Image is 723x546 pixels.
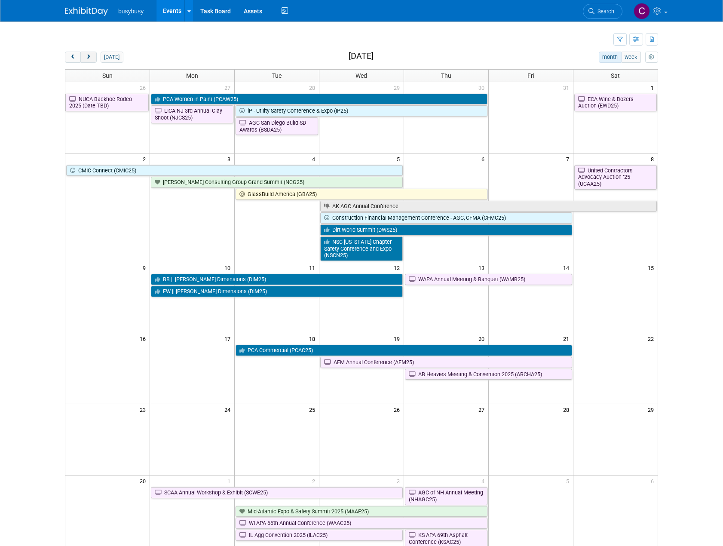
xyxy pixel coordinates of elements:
[151,286,403,297] a: FW || [PERSON_NAME] Dimensions (DIM25)
[65,94,149,111] a: NUCA Backhoe Rodeo 2025 (Date TBD)
[647,262,658,273] span: 15
[320,357,572,368] a: AEM Annual Conference (AEM25)
[405,369,572,380] a: AB Heavies Meeting & Convention 2025 (ARCHA25)
[224,262,234,273] span: 10
[396,475,404,486] span: 3
[236,530,403,541] a: IL Agg Convention 2025 (ILAC25)
[80,52,96,63] button: next
[562,333,573,344] span: 21
[594,8,614,15] span: Search
[139,404,150,415] span: 23
[621,52,641,63] button: week
[565,475,573,486] span: 5
[565,153,573,164] span: 7
[405,487,487,505] a: AGC of NH Annual Meeting (NHAGC25)
[562,404,573,415] span: 28
[236,117,318,135] a: AGC San Diego Build SD Awards (BSDA25)
[574,165,657,190] a: United Contractors Advocacy Auction ’25 (UCAA25)
[236,189,487,200] a: GlassBuild America (GBA25)
[139,333,150,344] span: 16
[311,153,319,164] span: 4
[142,262,150,273] span: 9
[478,262,488,273] span: 13
[118,8,144,15] span: busybusy
[650,475,658,486] span: 6
[151,105,233,123] a: LICA NJ 3rd Annual Clay Shoot (NJCS25)
[236,345,572,356] a: PCA Commercial (PCAC25)
[139,475,150,486] span: 30
[478,404,488,415] span: 27
[186,72,198,79] span: Mon
[441,72,451,79] span: Thu
[393,404,404,415] span: 26
[393,82,404,93] span: 29
[236,506,487,517] a: Mid-Atlantic Expo & Safety Summit 2025 (MAAE25)
[393,262,404,273] span: 12
[224,82,234,93] span: 27
[224,404,234,415] span: 24
[311,475,319,486] span: 2
[481,475,488,486] span: 4
[66,165,403,176] a: CMIC Connect (CMIC25)
[405,274,572,285] a: WAPA Annual Meeting & Banquet (WAMB25)
[308,404,319,415] span: 25
[562,262,573,273] span: 14
[649,55,654,60] i: Personalize Calendar
[227,153,234,164] span: 3
[634,3,650,19] img: Collin Larson
[65,7,108,16] img: ExhibitDay
[139,82,150,93] span: 26
[320,224,572,236] a: Dirt World Summit (DWS25)
[308,82,319,93] span: 28
[224,333,234,344] span: 17
[478,82,488,93] span: 30
[142,153,150,164] span: 2
[647,333,658,344] span: 22
[355,72,367,79] span: Wed
[272,72,282,79] span: Tue
[527,72,534,79] span: Fri
[583,4,622,19] a: Search
[320,212,572,224] a: Construction Financial Management Conference - AGC, CFMA (CFMC25)
[151,94,487,105] a: PCA Women in Paint (PCAW25)
[396,153,404,164] span: 5
[227,475,234,486] span: 1
[102,72,113,79] span: Sun
[320,201,657,212] a: AK AGC Annual Conference
[650,82,658,93] span: 1
[320,236,403,261] a: NSC [US_STATE] Chapter Safety Conference and Expo (NSCN25)
[308,333,319,344] span: 18
[562,82,573,93] span: 31
[599,52,622,63] button: month
[236,518,487,529] a: WI APA 66th Annual Conference (WAAC25)
[308,262,319,273] span: 11
[650,153,658,164] span: 8
[645,52,658,63] button: myCustomButton
[101,52,123,63] button: [DATE]
[349,52,374,61] h2: [DATE]
[151,177,403,188] a: [PERSON_NAME] Consulting Group Grand Summit (NCG25)
[393,333,404,344] span: 19
[236,105,487,117] a: iP - Utility Safety Conference & Expo (IP25)
[478,333,488,344] span: 20
[611,72,620,79] span: Sat
[481,153,488,164] span: 6
[151,487,403,498] a: SCAA Annual Workshop & Exhibit (SCWE25)
[151,274,403,285] a: BB || [PERSON_NAME] Dimensions (DIM25)
[647,404,658,415] span: 29
[574,94,657,111] a: ECA Wine & Dozers Auction (EWD25)
[65,52,81,63] button: prev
